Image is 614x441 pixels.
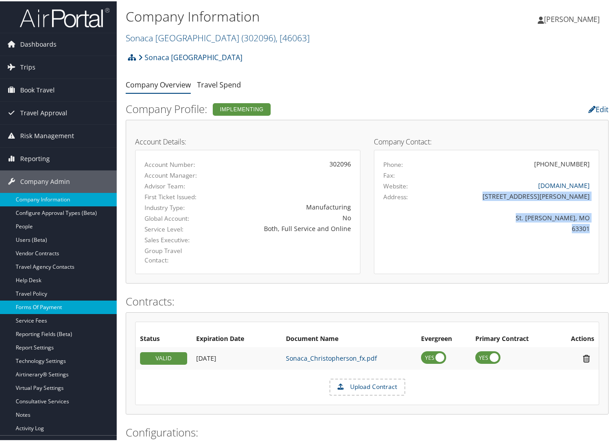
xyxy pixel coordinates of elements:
[471,330,555,346] th: Primary Contract
[136,330,192,346] th: Status
[383,191,408,200] label: Address:
[20,55,35,77] span: Trips
[20,123,74,146] span: Risk Management
[126,6,447,25] h1: Company Information
[538,180,590,188] a: [DOMAIN_NAME]
[138,47,242,65] a: Sonaca [GEOGRAPHIC_DATA]
[145,234,204,243] label: Sales Executive:
[383,180,408,189] label: Website:
[439,190,590,200] div: [STREET_ADDRESS][PERSON_NAME]
[579,353,594,362] i: Remove Contract
[145,202,204,211] label: Industry Type:
[20,78,55,100] span: Book Travel
[135,137,360,144] h4: Account Details:
[286,353,377,361] a: Sonaca_Christopherson_fx.pdf
[218,158,351,167] div: 302096
[20,146,50,169] span: Reporting
[192,330,281,346] th: Expiration Date
[126,31,310,43] a: Sonaca [GEOGRAPHIC_DATA]
[439,212,590,221] div: St. [PERSON_NAME], MO
[281,330,417,346] th: Document Name
[374,137,599,144] h4: Company Contact:
[534,158,590,167] div: [PHONE_NUMBER]
[126,79,191,88] a: Company Overview
[417,330,470,346] th: Evergreen
[20,169,70,192] span: Company Admin
[145,213,204,222] label: Global Account:
[218,223,351,232] div: Both, Full Service and Online
[196,353,216,361] span: [DATE]
[126,293,609,308] h2: Contracts:
[330,378,404,393] label: Upload Contract
[20,6,110,27] img: airportal-logo.png
[196,353,277,361] div: Add/Edit Date
[145,245,204,263] label: Group Travel Contact:
[126,100,443,115] h2: Company Profile:
[126,424,609,439] h2: Configurations:
[538,4,609,31] a: [PERSON_NAME]
[555,330,599,346] th: Actions
[439,223,590,232] div: 63301
[140,351,187,363] div: VALID
[145,170,204,179] label: Account Manager:
[20,32,57,54] span: Dashboards
[383,159,403,168] label: Phone:
[145,159,204,168] label: Account Number:
[544,13,600,23] span: [PERSON_NAME]
[145,191,204,200] label: First Ticket Issued:
[276,31,310,43] span: , [ 46063 ]
[241,31,276,43] span: ( 302096 )
[218,212,351,221] div: No
[218,201,351,210] div: Manufacturing
[588,103,609,113] a: Edit
[383,170,395,179] label: Fax:
[20,100,67,123] span: Travel Approval
[145,180,204,189] label: Advisor Team:
[213,102,271,114] div: Implementing
[197,79,241,88] a: Travel Spend
[145,223,204,232] label: Service Level:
